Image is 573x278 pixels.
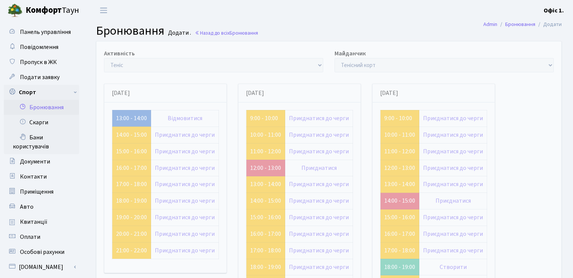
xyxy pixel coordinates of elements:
[155,180,215,188] a: Приєднатися до черги
[238,84,361,102] div: [DATE]
[335,49,366,58] label: Майданчик
[440,263,467,271] a: Створити
[26,4,79,17] span: Таун
[94,4,113,17] button: Переключити навігацію
[20,73,60,81] span: Подати заявку
[104,84,226,102] div: [DATE]
[384,114,412,122] a: 9:00 - 10:00
[20,218,47,226] span: Квитанції
[8,3,23,18] img: logo.png
[423,213,483,221] a: Приєднатися до черги
[155,230,215,238] a: Приєднатися до черги
[155,147,215,156] a: Приєднатися до черги
[423,180,483,188] a: Приєднатися до черги
[4,85,79,100] a: Спорт
[155,213,215,221] a: Приєднатися до черги
[20,28,71,36] span: Панель управління
[250,213,281,221] a: 15:00 - 16:00
[116,164,147,172] a: 16:00 - 17:00
[4,130,79,154] a: Бани користувачів
[250,164,281,172] a: 12:00 - 13:00
[289,131,349,139] a: Приєднатися до черги
[168,114,202,122] a: Відмовитися
[4,115,79,130] a: Скарги
[20,43,58,51] span: Повідомлення
[384,164,415,172] a: 12:00 - 13:00
[423,114,483,122] a: Приєднатися до черги
[155,246,215,255] a: Приєднатися до черги
[289,246,349,255] a: Приєднатися до черги
[20,157,50,166] span: Документи
[373,84,495,102] div: [DATE]
[4,154,79,169] a: Документи
[4,169,79,184] a: Контакти
[155,164,215,172] a: Приєднатися до черги
[155,197,215,205] a: Приєднатися до черги
[384,197,415,205] a: 14:00 - 15:00
[289,213,349,221] a: Приєднатися до черги
[250,180,281,188] a: 13:00 - 14:00
[96,22,164,40] span: Бронювання
[384,180,415,188] a: 13:00 - 14:00
[4,24,79,40] a: Панель управління
[195,29,258,37] a: Назад до всіхБронювання
[104,49,135,58] label: Активність
[384,147,415,156] a: 11:00 - 12:00
[250,147,281,156] a: 11:00 - 12:00
[4,40,79,55] a: Повідомлення
[505,20,535,28] a: Бронювання
[116,114,147,122] a: 13:00 - 14:00
[384,246,415,255] a: 17:00 - 18:00
[20,173,47,181] span: Контакти
[250,263,281,271] a: 18:00 - 19:00
[483,20,497,28] a: Admin
[423,147,483,156] a: Приєднатися до черги
[20,58,57,66] span: Пропуск в ЖК
[4,199,79,214] a: Авто
[384,131,415,139] a: 10:00 - 11:00
[384,230,415,238] a: 16:00 - 17:00
[116,131,147,139] a: 14:00 - 15:00
[20,233,40,241] span: Оплати
[20,203,34,211] span: Авто
[116,147,147,156] a: 15:00 - 16:00
[423,131,483,139] a: Приєднатися до черги
[250,246,281,255] a: 17:00 - 18:00
[289,230,349,238] a: Приєднатися до черги
[435,197,471,205] a: Приєднатися
[384,213,415,221] a: 15:00 - 16:00
[4,214,79,229] a: Квитанції
[4,55,79,70] a: Пропуск в ЖК
[4,184,79,199] a: Приміщення
[4,260,79,275] a: [DOMAIN_NAME]
[155,131,215,139] a: Приєднатися до черги
[229,29,258,37] span: Бронювання
[472,17,573,32] nav: breadcrumb
[4,100,79,115] a: Бронювання
[116,230,147,238] a: 20:00 - 21:00
[116,246,147,255] a: 21:00 - 22:00
[423,246,483,255] a: Приєднатися до черги
[116,180,147,188] a: 17:00 - 18:00
[20,248,64,256] span: Особові рахунки
[116,213,147,221] a: 19:00 - 20:00
[4,70,79,85] a: Подати заявку
[535,20,562,29] li: Додати
[289,114,349,122] a: Приєднатися до черги
[20,188,53,196] span: Приміщення
[250,230,281,238] a: 16:00 - 17:00
[289,263,349,271] a: Приєднатися до черги
[544,6,564,15] a: Офіс 1.
[289,180,349,188] a: Приєднатися до черги
[167,29,191,37] small: Додати .
[4,229,79,244] a: Оплати
[380,259,419,275] td: 18:00 - 19:00
[4,244,79,260] a: Особові рахунки
[116,197,147,205] a: 18:00 - 19:00
[250,114,278,122] a: 9:00 - 10:00
[289,197,349,205] a: Приєднатися до черги
[250,131,281,139] a: 10:00 - 11:00
[301,164,337,172] a: Приєднатися
[423,164,483,172] a: Приєднатися до черги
